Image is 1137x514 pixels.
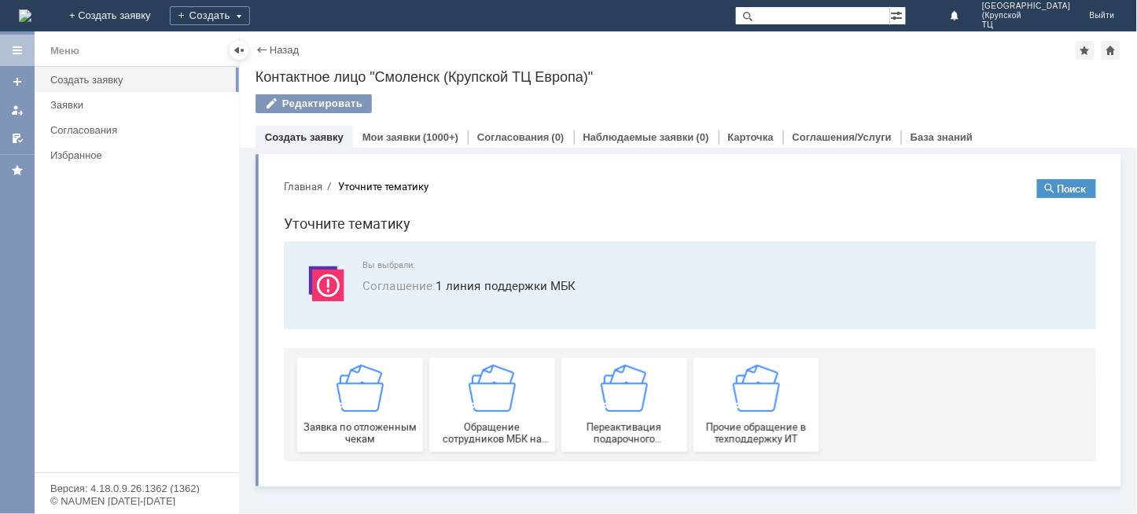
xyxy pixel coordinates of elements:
[67,14,157,26] div: Уточните тематику
[423,131,458,143] div: (1000+)
[91,94,806,104] span: Вы выбрали:
[477,131,550,143] a: Согласования
[50,42,79,61] div: Меню
[19,9,31,22] img: logo
[5,69,30,94] a: Создать заявку
[1102,41,1120,60] div: Сделать домашней страницей
[270,44,299,56] a: Назад
[890,7,906,22] span: Расширенный поиск
[44,68,236,92] a: Создать заявку
[65,198,112,245] img: getfafe0041f1c547558d014b707d1d9f05
[728,131,774,143] a: Карточка
[583,131,694,143] a: Наблюдаемые заявки
[19,9,31,22] a: Перейти на домашнюю страницу
[170,6,250,25] div: Создать
[5,126,30,151] a: Мои согласования
[158,191,284,285] button: Обращение сотрудников МБК на недоступность тех. поддержки
[44,93,236,117] a: Заявки
[793,131,892,143] a: Соглашения/Услуги
[911,131,973,143] a: База знаний
[91,111,165,127] span: Соглашение :
[31,94,79,141] img: svg%3E
[50,483,223,494] div: Версия: 4.18.0.9.26.1362 (1362)
[50,74,230,86] div: Создать заявку
[50,149,212,161] div: Избранное
[422,191,548,285] a: Прочие обращение в техподдержку ИТ
[290,191,416,285] a: Переактивация подарочного сертификата
[50,496,223,506] div: © NAUMEN [DATE]-[DATE]
[44,118,236,142] a: Согласования
[5,97,30,123] a: Мои заявки
[1076,41,1095,60] div: Добавить в избранное
[462,198,509,245] img: getfafe0041f1c547558d014b707d1d9f05
[427,255,543,278] span: Прочие обращение в техподдержку ИТ
[163,255,279,278] span: Обращение сотрудников МБК на недоступность тех. поддержки
[91,110,806,128] span: 1 линия поддержки МБК
[31,255,147,278] span: Заявка по отложенным чекам
[982,11,1071,20] span: (Крупской
[13,13,51,27] button: Главная
[982,2,1071,11] span: [GEOGRAPHIC_DATA]
[50,99,230,111] div: Заявки
[256,69,1121,85] div: Контактное лицо "Смоленск (Крупской ТЦ Европа)"
[50,124,230,136] div: Согласования
[13,46,825,68] h1: Уточните тематику
[26,191,152,285] button: Заявка по отложенным чекам
[982,20,1071,30] span: ТЦ
[362,131,421,143] a: Мои заявки
[329,198,377,245] img: getfafe0041f1c547558d014b707d1d9f05
[230,41,248,60] div: Скрыть меню
[197,198,245,245] img: getfafe0041f1c547558d014b707d1d9f05
[697,131,709,143] div: (0)
[295,255,411,278] span: Переактивация подарочного сертификата
[265,131,344,143] a: Создать заявку
[766,13,825,31] button: Поиск
[552,131,565,143] div: (0)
